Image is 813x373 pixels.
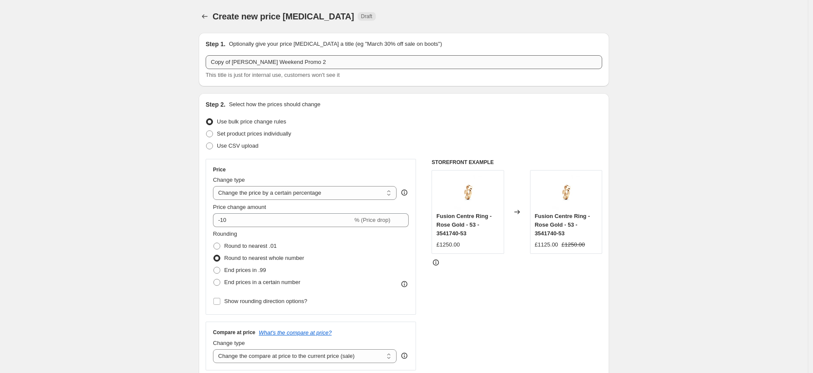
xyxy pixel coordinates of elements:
strike: £1250.00 [562,240,585,249]
button: What's the compare at price? [259,329,332,336]
h2: Step 2. [206,100,225,109]
span: Round to nearest whole number [224,255,304,261]
span: Use bulk price change rules [217,118,286,125]
img: georg-jensen-fusion-centre-ring-rose-gold-53-3541740-53-p1087-96520_image_80x.jpg [451,175,485,209]
h3: Price [213,166,225,173]
span: Show rounding direction options? [224,298,307,304]
h2: Step 1. [206,40,225,48]
h6: STOREFRONT EXAMPLE [432,159,602,166]
span: Create new price [MEDICAL_DATA] [213,12,354,21]
span: Price change amount [213,204,266,210]
span: Round to nearest .01 [224,243,276,249]
span: End prices in .99 [224,267,266,273]
div: help [400,351,409,360]
p: Select how the prices should change [229,100,321,109]
span: This title is just for internal use, customers won't see it [206,72,340,78]
span: Use CSV upload [217,142,258,149]
span: Fusion Centre Ring - Rose Gold - 53 - 3541740-53 [436,213,492,237]
span: End prices in a certain number [224,279,300,285]
span: Fusion Centre Ring - Rose Gold - 53 - 3541740-53 [535,213,590,237]
span: Change type [213,340,245,346]
p: Optionally give your price [MEDICAL_DATA] a title (eg "March 30% off sale on boots") [229,40,442,48]
button: Price change jobs [199,10,211,22]
input: -15 [213,213,353,227]
span: Change type [213,177,245,183]
div: help [400,188,409,197]
input: 30% off holiday sale [206,55,602,69]
img: georg-jensen-fusion-centre-ring-rose-gold-53-3541740-53-p1087-96520_image_80x.jpg [549,175,583,209]
span: Rounding [213,231,237,237]
div: £1125.00 [535,240,558,249]
h3: Compare at price [213,329,255,336]
span: % (Price drop) [354,217,390,223]
span: Draft [361,13,372,20]
div: £1250.00 [436,240,460,249]
span: Set product prices individually [217,130,291,137]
